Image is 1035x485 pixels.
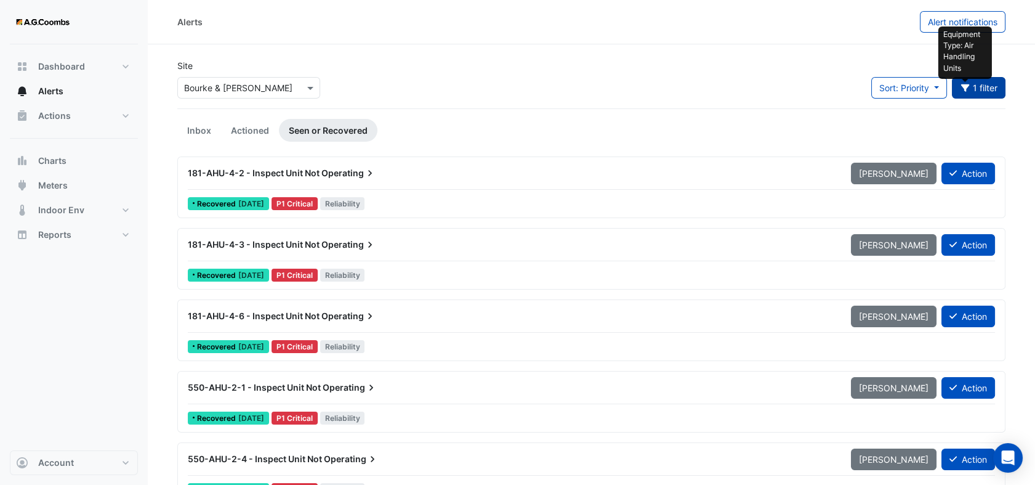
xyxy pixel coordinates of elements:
span: Operating [321,167,376,179]
span: [PERSON_NAME] [859,311,928,322]
button: Indoor Env [10,198,138,222]
p: Equipment Type: Air Handling Units [943,29,987,75]
span: Reliability [320,197,365,210]
button: Action [941,306,995,327]
span: Recovered [197,200,238,208]
button: Account [10,450,138,475]
app-icon: Charts [16,155,28,167]
button: [PERSON_NAME] [851,234,936,256]
span: Mon 04-Mar-2024 16:30 AEDT [238,342,264,351]
app-icon: Reports [16,229,28,241]
app-icon: Alerts [16,85,28,97]
span: [PERSON_NAME] [859,168,928,179]
span: 181-AHU-4-3 - Inspect Unit Not [188,239,320,250]
app-icon: Dashboard [16,60,28,73]
span: Reports [38,229,71,241]
span: Operating [324,453,379,465]
span: [PERSON_NAME] [859,240,928,250]
div: P1 Critical [272,340,318,353]
button: Alerts [10,79,138,104]
button: [PERSON_NAME] [851,163,936,184]
span: Dashboard [38,60,85,73]
img: Company Logo [15,10,70,35]
button: Equipment Type: Air Handling Units 1 filter [952,77,1006,99]
button: Reports [10,222,138,247]
button: Dashboard [10,54,138,79]
span: Reliability [320,412,365,425]
span: Mon 04-Mar-2024 16:30 AEDT [238,414,264,423]
span: Account [38,457,74,469]
span: Meters [38,179,68,192]
div: Open Intercom Messenger [993,443,1023,473]
app-icon: Indoor Env [16,204,28,216]
button: Actions [10,104,138,128]
button: [PERSON_NAME] [851,306,936,327]
button: Sort: Priority [871,77,947,99]
span: Alerts [38,85,63,97]
div: Alerts [177,15,203,28]
button: Charts [10,149,138,173]
span: Reliability [320,269,365,282]
a: Inbox [177,119,221,142]
span: Operating [321,310,376,322]
span: Alert notifications [928,17,997,27]
label: Site [177,59,193,72]
app-icon: Actions [16,110,28,122]
button: Action [941,449,995,470]
button: Meters [10,173,138,198]
div: P1 Critical [272,197,318,210]
span: 550-AHU-2-1 - Inspect Unit Not [188,382,321,393]
div: P1 Critical [272,412,318,425]
span: Indoor Env [38,204,84,216]
button: [PERSON_NAME] [851,449,936,470]
span: Recovered [197,272,238,279]
span: Operating [321,238,376,251]
a: Seen or Recovered [279,119,377,142]
span: Mon 04-Mar-2024 16:30 AEDT [238,271,264,280]
div: P1 Critical [272,269,318,282]
span: Reliability [320,340,365,353]
app-icon: Meters [16,179,28,192]
button: Action [941,234,995,256]
span: Charts [38,155,66,167]
span: [PERSON_NAME] [859,454,928,465]
button: [PERSON_NAME] [851,377,936,399]
span: Operating [323,381,377,394]
span: 181-AHU-4-6 - Inspect Unit Not [188,311,320,321]
button: Action [941,163,995,184]
span: Recovered [197,415,238,422]
button: Alert notifications [920,11,1005,33]
span: Recovered [197,343,238,351]
span: Sat 23-Nov-2024 07:30 AEDT [238,199,264,208]
span: [PERSON_NAME] [859,383,928,393]
a: Actioned [221,119,279,142]
span: Sort: Priority [879,83,929,93]
span: Actions [38,110,71,122]
span: 550-AHU-2-4 - Inspect Unit Not [188,454,322,464]
button: Action [941,377,995,399]
span: 181-AHU-4-2 - Inspect Unit Not [188,168,320,178]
